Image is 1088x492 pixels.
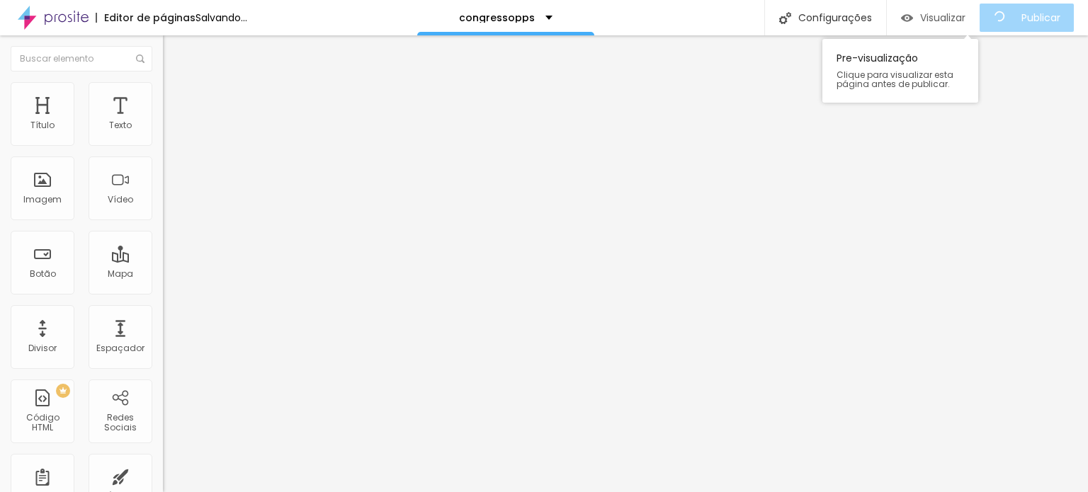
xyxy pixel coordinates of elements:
[136,55,144,63] img: Icone
[779,12,791,24] img: Icone
[837,70,964,88] span: Clique para visualizar esta página antes de publicar.
[23,195,62,205] div: Imagem
[30,120,55,130] div: Título
[887,4,980,32] button: Visualizar
[1021,12,1060,23] span: Publicar
[28,343,57,353] div: Divisor
[163,35,1088,492] iframe: Editor
[920,12,965,23] span: Visualizar
[108,269,133,279] div: Mapa
[92,413,148,433] div: Redes Sociais
[11,46,152,71] input: Buscar elemento
[96,13,195,23] div: Editor de páginas
[14,413,70,433] div: Código HTML
[822,39,978,103] div: Pre-visualização
[980,4,1074,32] button: Publicar
[108,195,133,205] div: Vídeo
[195,13,247,23] div: Salvando...
[30,269,56,279] div: Botão
[459,13,535,23] p: congressopps
[109,120,132,130] div: Texto
[901,12,913,24] img: view-1.svg
[96,343,144,353] div: Espaçador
